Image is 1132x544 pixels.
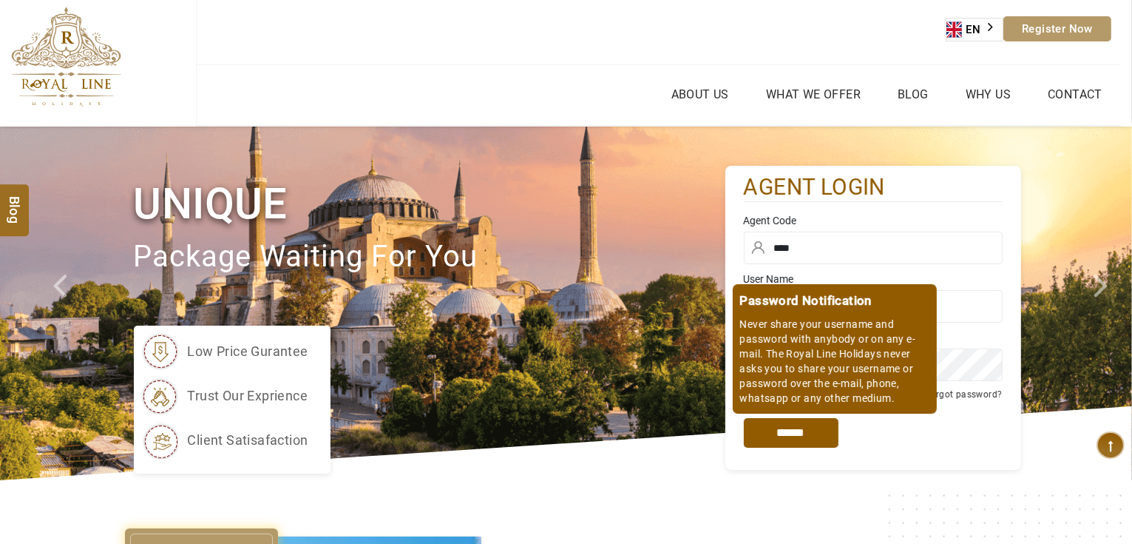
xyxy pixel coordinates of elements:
[1044,84,1106,105] a: Contact
[141,333,308,370] li: low price gurantee
[5,195,24,208] span: Blog
[1003,16,1111,41] a: Register Now
[946,18,1003,41] div: Language
[141,377,308,414] li: trust our exprience
[762,84,864,105] a: What we Offer
[946,18,1003,41] aside: Language selected: English
[946,19,1003,41] a: EN
[894,84,932,105] a: Blog
[744,272,1003,286] label: User Name
[134,232,725,282] p: package waiting for you
[962,84,1014,105] a: Why Us
[134,176,725,232] h1: Unique
[759,391,817,401] label: Remember me
[744,213,1003,228] label: Agent Code
[1075,127,1132,480] a: Check next image
[11,7,121,107] img: The Royal Line Holidays
[925,389,1002,400] a: Forgot password?
[34,127,91,480] a: Check next prev
[744,330,1003,345] label: Password
[668,84,733,105] a: About Us
[744,173,1003,202] h2: agent login
[141,422,308,459] li: client satisafaction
